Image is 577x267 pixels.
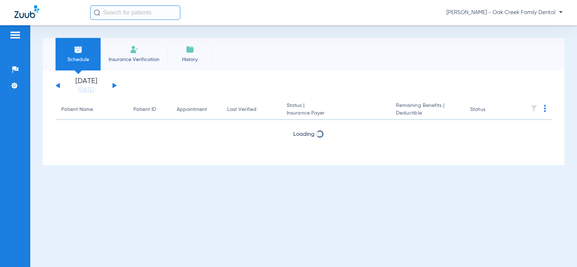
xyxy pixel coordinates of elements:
div: Patient ID [133,106,156,113]
th: Status [464,100,513,120]
div: Appointment [177,106,207,113]
img: Manual Insurance Verification [130,45,138,54]
img: Search Icon [94,9,100,16]
li: [DATE] [65,78,108,94]
div: Patient Name [61,106,93,113]
span: [PERSON_NAME] - Oak Creek Family Dental [446,9,563,16]
span: Loading [293,132,314,137]
img: Schedule [74,45,83,54]
input: Search for patients [90,5,180,20]
span: Schedule [61,56,95,63]
div: Appointment [177,106,216,113]
a: [DATE] [65,86,108,94]
div: Last Verified [227,106,256,113]
div: Patient Name [61,106,122,113]
div: Last Verified [227,106,275,113]
img: group-dot-blue.svg [544,105,546,112]
span: Insurance Payer [287,109,384,117]
img: filter.svg [530,105,538,112]
span: Deductible [396,109,459,117]
th: Status | [281,100,390,120]
span: History [173,56,207,63]
div: Patient ID [133,106,165,113]
img: History [186,45,194,54]
span: Insurance Verification [106,56,162,63]
th: Remaining Benefits | [390,100,464,120]
img: hamburger-icon [9,31,21,39]
img: Zuub Logo [14,5,39,18]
